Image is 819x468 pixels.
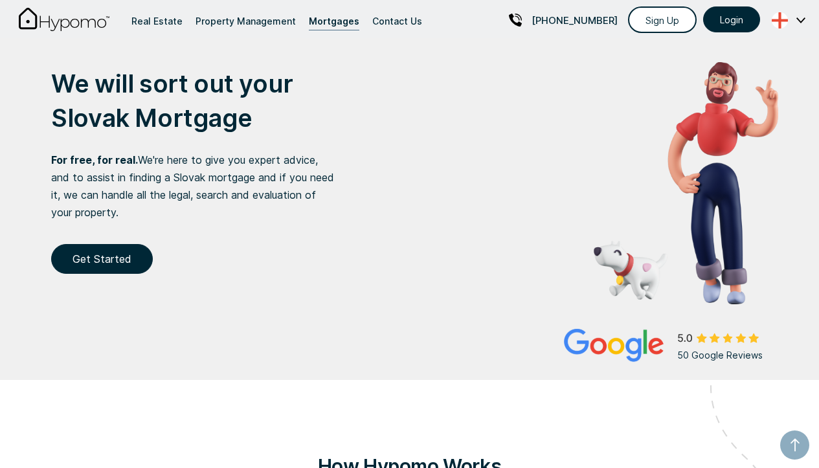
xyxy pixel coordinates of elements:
a: Sign Up [628,6,697,33]
p: We're here to give you expert advice, and to assist in finding a Slovak mortgage and if you need ... [51,142,337,231]
a: 50 Google Reviews [564,329,778,364]
h1: We will sort out your Slovak Mortgage [51,67,368,135]
div: Mortgages [309,12,359,30]
div: Contact Us [372,12,422,30]
div: Property Management [196,12,296,30]
p: [PHONE_NUMBER] [532,12,618,29]
strong: For free, for real. [51,153,138,166]
div: 50 Google Reviews [677,346,778,364]
a: Get Started [51,244,153,274]
a: [PHONE_NUMBER] [509,5,618,36]
div: Real Estate [131,12,183,30]
a: Login [703,6,760,32]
